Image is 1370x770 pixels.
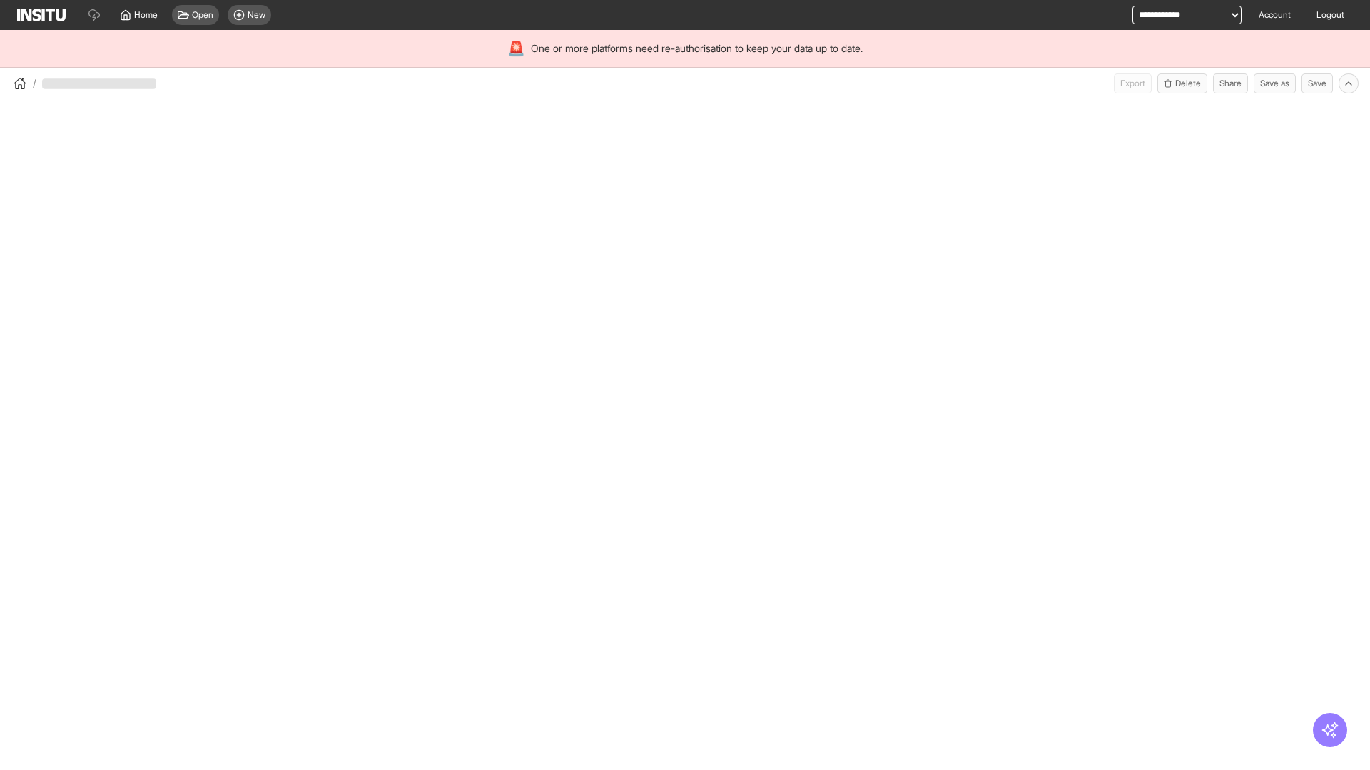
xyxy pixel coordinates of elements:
[11,75,36,92] button: /
[1213,73,1248,93] button: Share
[507,38,525,58] div: 🚨
[17,9,66,21] img: Logo
[1114,73,1152,93] button: Export
[531,41,863,56] span: One or more platforms need re-authorisation to keep your data up to date.
[192,9,213,21] span: Open
[1254,73,1296,93] button: Save as
[1114,73,1152,93] span: Can currently only export from Insights reports.
[1301,73,1333,93] button: Save
[248,9,265,21] span: New
[1157,73,1207,93] button: Delete
[33,76,36,91] span: /
[134,9,158,21] span: Home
